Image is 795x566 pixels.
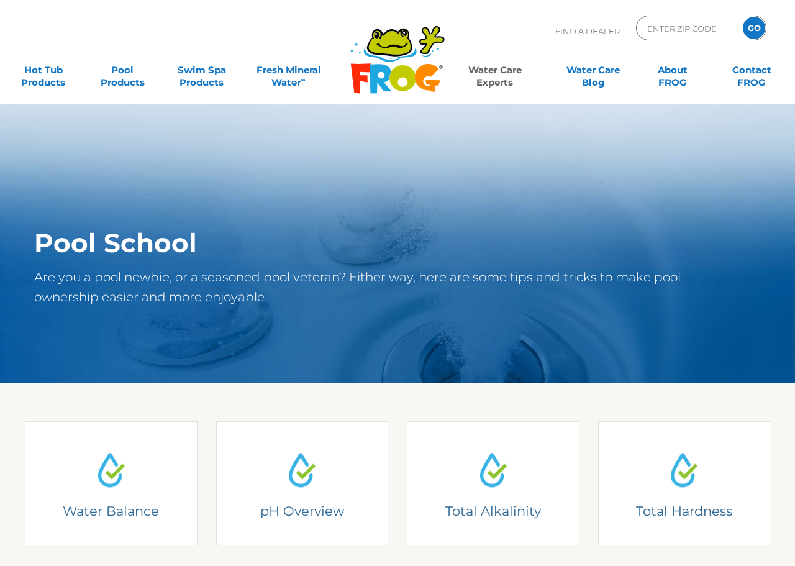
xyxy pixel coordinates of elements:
[607,503,761,519] h4: Total Hardness
[642,58,703,83] a: AboutFROG
[92,58,153,83] a: PoolProducts
[225,503,379,519] h4: pH Overview
[646,19,730,37] input: Zip Code Form
[555,16,620,47] p: Find A Dealer
[12,58,74,83] a: Hot TubProducts
[470,447,516,493] img: Water Drop Icon
[661,447,707,493] img: Water Drop Icon
[25,421,198,545] a: Water Drop IconWater BalanceUnderstanding Water BalanceThere are two basic elements to pool chemi...
[445,58,545,83] a: Water CareExperts
[171,58,232,83] a: Swim SpaProducts
[34,267,703,307] p: Are you a pool newbie, or a seasoned pool veteran? Either way, here are some tips and tricks to m...
[34,503,188,519] h4: Water Balance
[598,421,771,545] a: Water Drop IconTotal HardnessTotal HardnessIdeal Calcium Hardness Range for Pools: 150-400ppm
[416,503,570,519] h4: Total Alkalinity
[250,58,327,83] a: Fresh MineralWater∞
[563,58,624,83] a: Water CareBlog
[34,228,703,258] h1: Pool School
[279,447,325,493] img: Water Drop Icon
[743,17,765,39] input: GO
[301,75,306,84] sup: ∞
[721,58,783,83] a: ContactFROG
[407,421,579,545] a: Water Drop IconTotal AlkalinityTotal AlkalinityIdeal Total Alkalinity Range for Pools: 80-120 ppm
[216,421,389,545] a: Water Drop IconpH OverviewpH OverviewThe optimal pH range for your pool is 7.2-7.8.
[88,447,134,493] img: Water Drop Icon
